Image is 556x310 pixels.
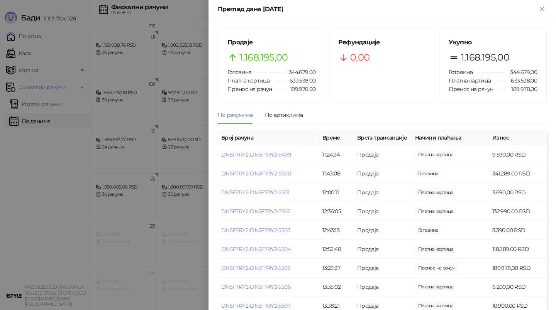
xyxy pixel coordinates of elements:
a: DN5F7RY2-DN5F7RY2-5500 [221,170,291,177]
td: 341.289,00 RSD [489,164,547,183]
div: По рачунима [218,111,253,119]
span: 3.690,00 [415,188,456,197]
td: 11:43:08 [319,164,354,183]
span: 189.978,00 [285,85,316,93]
th: Износ [489,130,547,145]
span: 132.990,00 [415,207,456,216]
a: DN5F7RY2-DN5F7RY2-5506 [221,283,291,290]
span: 3.390,00 [415,226,441,234]
td: 13:23:37 [319,259,354,278]
td: 12:43:15 [319,221,354,240]
a: DN5F7RY2-DN5F7RY2-5499 [221,151,291,158]
span: 6.200,00 [415,283,456,291]
span: Пренос на рачун [449,86,493,93]
th: Број рачуна [218,130,319,145]
span: 633.538,00 [505,76,537,85]
h5: Продаје [227,38,316,47]
span: 341.289,00 [415,169,441,178]
span: 0,00 [350,50,370,65]
span: Готовина [449,69,473,76]
td: Продаја [354,240,412,259]
td: 12:52:48 [319,240,354,259]
span: 10.900,00 [415,302,456,310]
td: 3.390,00 RSD [489,221,547,240]
span: Готовина [227,69,251,76]
td: 13:35:02 [319,278,354,297]
td: Продаја [354,221,412,240]
span: 118.389,00 [415,245,456,253]
span: Платна картица [449,77,491,84]
td: 12:36:05 [319,202,354,221]
span: 9.590,00 [415,150,456,159]
span: 1.168.195,00 [461,50,509,65]
div: По артиклима [265,111,303,119]
span: 189.978,00 [415,264,458,272]
td: Продаја [354,145,412,164]
span: 344.679,00 [283,68,316,76]
div: Преглед дана [DATE] [218,5,537,14]
th: Врста трансакције [354,130,412,145]
td: 189.978,00 RSD [489,259,547,278]
td: Продаја [354,164,412,183]
td: 3.690,00 RSD [489,183,547,202]
td: 118.389,00 RSD [489,240,547,259]
button: Close [537,5,547,14]
a: DN5F7RY2-DN5F7RY2-5507 [221,302,290,309]
h5: Рефундације [338,38,427,47]
span: 189.978,00 [506,85,537,93]
th: Време [319,130,354,145]
td: Продаја [354,259,412,278]
span: Пренос на рачун [227,86,272,93]
td: 6.200,00 RSD [489,278,547,297]
a: DN5F7RY2-DN5F7RY2-5501 [221,189,289,196]
h5: Укупно [449,38,537,47]
span: 344.679,00 [505,68,537,76]
td: 12:00:11 [319,183,354,202]
a: DN5F7RY2-DN5F7RY2-5503 [221,227,290,234]
td: Продаја [354,278,412,297]
a: DN5F7RY2-DN5F7RY2-5504 [221,246,291,253]
td: 9.590,00 RSD [489,145,547,164]
a: DN5F7RY2-DN5F7RY2-5502 [221,208,290,215]
td: 11:24:34 [319,145,354,164]
td: Продаја [354,202,412,221]
td: Продаја [354,183,412,202]
td: 132.990,00 RSD [489,202,547,221]
th: Начини плаћања [412,130,489,145]
span: Платна картица [227,77,270,84]
span: 1.168.195,00 [239,50,288,65]
a: DN5F7RY2-DN5F7RY2-5505 [221,265,290,271]
span: 633.538,00 [284,76,316,85]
